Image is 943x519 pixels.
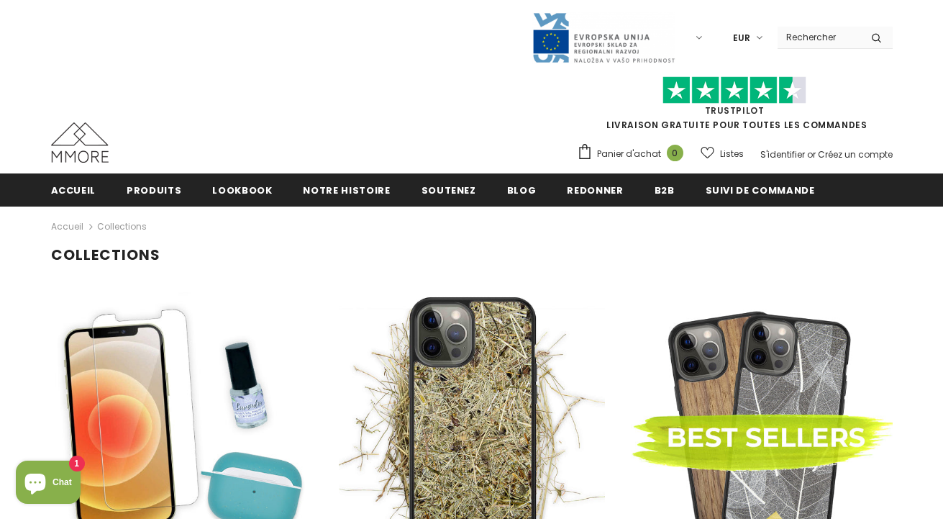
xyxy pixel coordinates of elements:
span: or [807,148,816,161]
inbox-online-store-chat: Shopify online store chat [12,461,85,507]
span: Listes [720,147,744,161]
a: Listes [701,141,744,166]
span: Notre histoire [303,184,390,197]
span: Accueil [51,184,96,197]
h1: Collections [51,246,893,264]
span: soutenez [422,184,476,197]
img: Faites confiance aux étoiles pilotes [662,76,806,104]
a: Lookbook [212,173,272,206]
span: Blog [507,184,537,197]
a: Suivi de commande [706,173,815,206]
span: Redonner [567,184,623,197]
a: Redonner [567,173,623,206]
a: Blog [507,173,537,206]
a: Accueil [51,218,83,235]
span: EUR [733,31,750,45]
span: 0 [667,145,683,161]
span: Lookbook [212,184,272,197]
a: Panier d'achat 0 [577,143,691,165]
a: soutenez [422,173,476,206]
a: Javni Razpis [532,31,675,43]
a: TrustPilot [705,104,765,117]
img: Javni Razpis [532,12,675,64]
span: B2B [655,184,675,197]
a: S'identifier [760,148,805,161]
span: Suivi de commande [706,184,815,197]
input: Search Site [778,27,860,48]
span: Panier d'achat [597,147,661,161]
a: Produits [127,173,181,206]
a: Accueil [51,173,96,206]
img: Cas MMORE [51,122,109,163]
span: Collections [97,218,147,235]
span: Produits [127,184,181,197]
a: B2B [655,173,675,206]
a: Créez un compte [818,148,893,161]
span: LIVRAISON GRATUITE POUR TOUTES LES COMMANDES [577,83,893,131]
a: Notre histoire [303,173,390,206]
